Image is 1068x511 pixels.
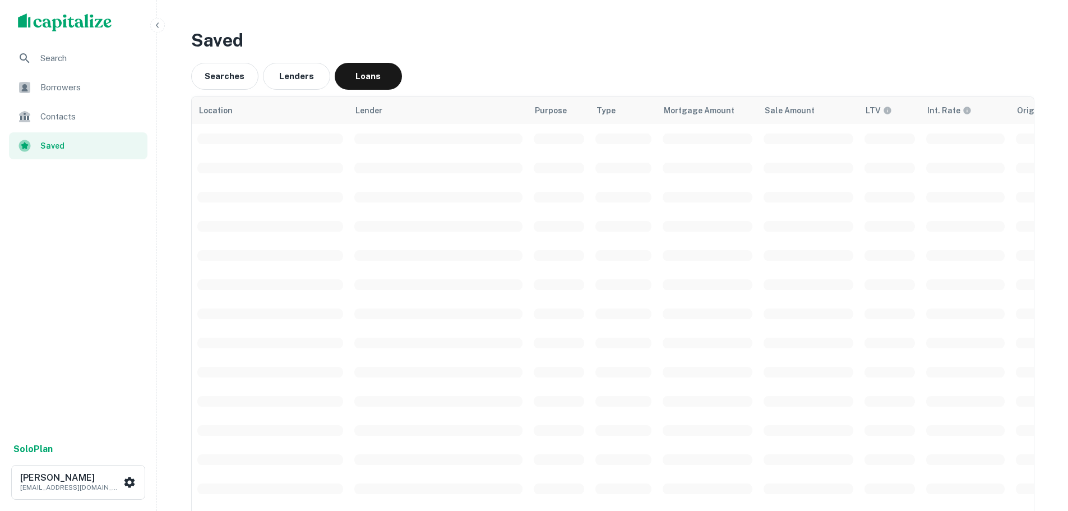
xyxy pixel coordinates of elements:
[191,63,258,90] button: Searches
[1012,421,1068,475] iframe: Chat Widget
[18,13,112,31] img: capitalize-logo.png
[590,97,657,124] th: Type
[597,104,616,117] span: Type
[9,74,147,101] a: Borrowers
[866,104,881,117] h6: LTV
[927,104,972,117] div: The interest rates displayed on the website are for informational purposes only and may be report...
[40,81,141,94] span: Borrowers
[355,104,382,117] span: Lender
[335,63,402,90] button: Loans
[20,473,121,482] h6: [PERSON_NAME]
[9,45,147,72] a: Search
[866,104,892,117] div: LTVs displayed on the website are for informational purposes only and may be reported incorrectly...
[765,104,815,117] span: Sale Amount
[921,97,1010,124] th: The interest rates displayed on the website are for informational purposes only and may be report...
[535,104,567,117] span: Purpose
[927,104,960,117] h6: Int. Rate
[40,140,141,152] span: Saved
[263,63,330,90] button: Lenders
[664,104,734,117] span: Mortgage Amount
[528,97,590,124] th: Purpose
[198,104,233,117] span: Location
[349,97,528,124] th: Lender
[40,110,141,123] span: Contacts
[13,444,53,454] strong: Solo Plan
[758,97,859,124] th: Sale Amount
[859,97,921,124] th: LTVs displayed on the website are for informational purposes only and may be reported incorrectly...
[11,465,145,500] button: [PERSON_NAME][EMAIL_ADDRESS][DOMAIN_NAME]
[9,103,147,130] a: Contacts
[40,52,141,65] span: Search
[9,132,147,159] a: Saved
[192,97,349,124] th: Location
[191,27,1034,54] h3: Saved
[13,443,53,456] a: SoloPlan
[20,482,121,492] p: [EMAIL_ADDRESS][DOMAIN_NAME]
[657,97,758,124] th: Mortgage Amount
